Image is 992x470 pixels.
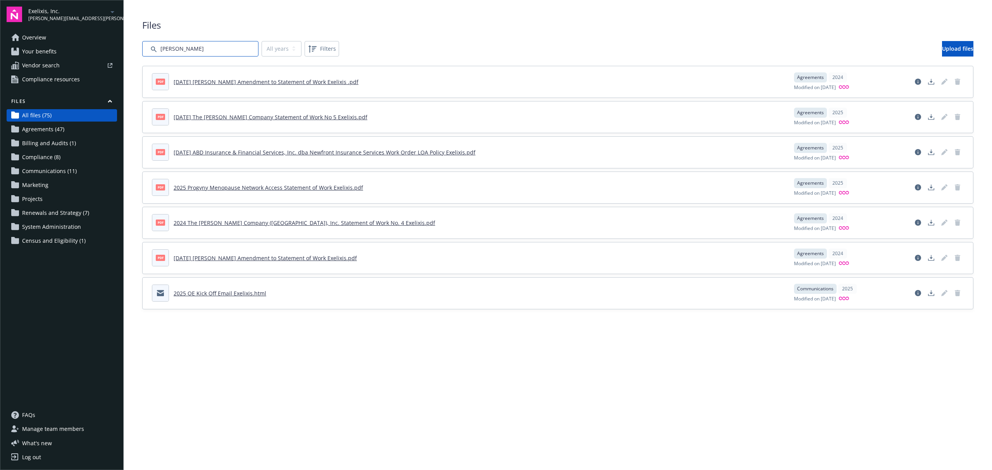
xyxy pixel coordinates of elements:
input: Search by file name... [142,41,258,57]
span: Communications (11) [22,165,77,177]
a: Download document [925,216,937,229]
span: Modified on [DATE] [794,260,836,268]
span: Agreements (47) [22,123,64,136]
span: Delete document [951,75,964,88]
button: Files [7,98,117,108]
button: Exelixis, Inc.[PERSON_NAME][EMAIL_ADDRESS][PERSON_NAME][DOMAIN_NAME]arrowDropDown [28,7,117,22]
span: Modified on [DATE] [794,295,836,303]
div: Log out [22,451,41,463]
div: 2025 [828,143,847,153]
a: View file details [912,216,924,229]
span: Delete document [951,111,964,123]
a: Download document [925,75,937,88]
span: pdf [156,79,165,84]
span: pdf [156,184,165,190]
span: Modified on [DATE] [794,119,836,127]
a: Billing and Audits (1) [7,137,117,149]
div: 2025 [828,178,847,188]
span: Compliance resources [22,73,80,86]
span: Manage team members [22,423,84,435]
a: 2024 The [PERSON_NAME] Company ([GEOGRAPHIC_DATA]), Inc. Statement of Work No. 4 Exelixis.pdf [174,219,435,226]
div: 2024 [828,213,847,223]
span: Delete document [951,252,964,264]
a: Compliance resources [7,73,117,86]
a: [DATE] The [PERSON_NAME] Company Statement of Work No 5 Exelixis.pdf [174,113,367,121]
span: Edit document [938,111,951,123]
span: Edit document [938,216,951,229]
a: Your benefits [7,45,117,58]
span: Edit document [938,146,951,158]
span: Your benefits [22,45,57,58]
a: Delete document [951,216,964,229]
a: Vendor search [7,59,117,72]
span: Agreements [797,215,824,222]
span: Overview [22,31,46,44]
span: Delete document [951,181,964,194]
span: Filters [320,45,336,53]
a: arrowDropDown [108,7,117,16]
span: Edit document [938,181,951,194]
span: Agreements [797,144,824,151]
span: FAQs [22,409,35,421]
span: Edit document [938,75,951,88]
button: What's new [7,439,64,447]
span: Exelixis, Inc. [28,7,108,15]
a: All files (75) [7,109,117,122]
span: Census and Eligibility (1) [22,235,86,247]
span: pdf [156,149,165,155]
a: Census and Eligibility (1) [7,235,117,247]
span: Compliance (8) [22,151,60,163]
a: 2025 Progyny Menopause Network Access Statement of Work Exelixis.pdf [174,184,363,191]
span: System Administration [22,221,81,233]
span: Agreements [797,109,824,116]
span: Agreements [797,180,824,187]
span: [PERSON_NAME][EMAIL_ADDRESS][PERSON_NAME][DOMAIN_NAME] [28,15,108,22]
a: [DATE] ABD Insurance & Financial Services, Inc. dba Newfront Insurance Services Work Order LOA Po... [174,149,475,156]
span: Delete document [951,287,964,299]
a: Communications (11) [7,165,117,177]
a: Renewals and Strategy (7) [7,207,117,219]
a: Download document [925,111,937,123]
a: Download document [925,252,937,264]
a: Download document [925,181,937,194]
span: Edit document [938,287,951,299]
button: Filters [305,41,339,57]
div: 2024 [828,72,847,82]
a: Download document [925,287,937,299]
a: View file details [912,146,924,158]
a: Upload files [942,41,973,57]
a: Projects [7,193,117,205]
a: View file details [912,287,924,299]
a: Compliance (8) [7,151,117,163]
a: [DATE] [PERSON_NAME] Amendment to Statement of Work Exelixis .pdf [174,78,358,86]
a: Marketing [7,179,117,191]
span: Agreements [797,250,824,257]
span: Agreements [797,74,824,81]
span: pdf [156,114,165,120]
a: System Administration [7,221,117,233]
div: 2025 [838,284,857,294]
img: navigator-logo.svg [7,7,22,22]
a: 2025 OE Kick Off Email Exelixis.html [174,290,266,297]
span: Vendor search [22,59,60,72]
a: View file details [912,181,924,194]
span: Filters [306,43,338,55]
a: Download document [925,146,937,158]
span: Delete document [951,146,964,158]
span: Edit document [938,252,951,264]
span: Files [142,19,973,32]
span: Projects [22,193,43,205]
span: pdf [156,255,165,261]
span: Communications [797,285,834,292]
